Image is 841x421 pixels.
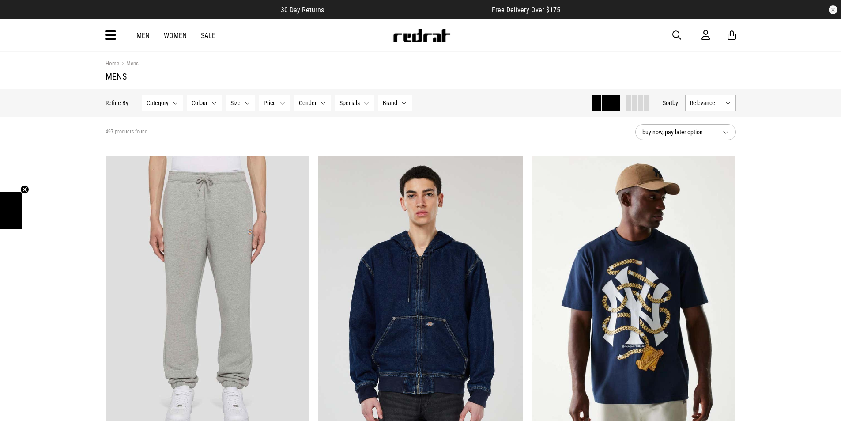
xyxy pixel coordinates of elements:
[281,6,324,14] span: 30 Day Returns
[342,5,474,14] iframe: Customer reviews powered by Trustpilot
[192,99,207,106] span: Colour
[164,31,187,40] a: Women
[226,95,255,111] button: Size
[492,6,560,14] span: Free Delivery Over $175
[685,95,736,111] button: Relevance
[264,99,276,106] span: Price
[106,60,119,67] a: Home
[378,95,412,111] button: Brand
[299,99,317,106] span: Gender
[335,95,374,111] button: Specials
[20,185,29,194] button: Close teaser
[259,95,290,111] button: Price
[690,99,721,106] span: Relevance
[635,124,736,140] button: buy now, pay later option
[136,31,150,40] a: Men
[201,31,215,40] a: Sale
[339,99,360,106] span: Specials
[106,129,147,136] span: 497 products found
[142,95,183,111] button: Category
[187,95,222,111] button: Colour
[230,99,241,106] span: Size
[392,29,451,42] img: Redrat logo
[147,99,169,106] span: Category
[106,71,736,82] h1: Mens
[106,99,128,106] p: Refine By
[672,99,678,106] span: by
[663,98,678,108] button: Sortby
[642,127,716,137] span: buy now, pay later option
[119,60,139,68] a: Mens
[383,99,397,106] span: Brand
[294,95,331,111] button: Gender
